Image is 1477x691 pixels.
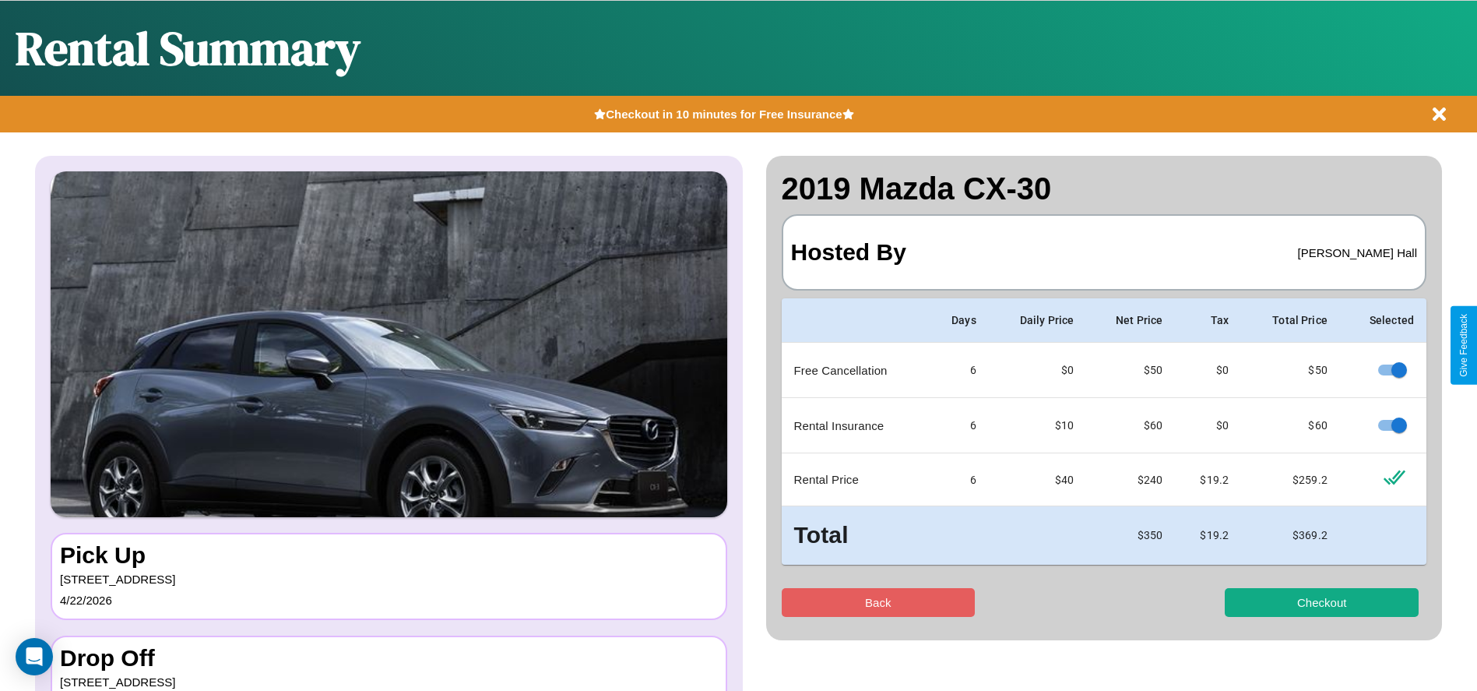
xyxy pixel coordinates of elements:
td: $ 19.2 [1175,506,1241,565]
p: Rental Price [794,469,916,490]
h2: 2019 Mazda CX-30 [782,171,1427,206]
td: $ 50 [1086,343,1175,398]
table: simple table [782,298,1427,565]
th: Daily Price [989,298,1086,343]
td: $0 [1175,398,1241,453]
button: Back [782,588,976,617]
th: Days [927,298,989,343]
p: [STREET_ADDRESS] [60,569,718,590]
button: Checkout [1225,588,1419,617]
th: Total Price [1241,298,1340,343]
td: $ 19.2 [1175,453,1241,506]
td: $ 50 [1241,343,1340,398]
p: 4 / 22 / 2026 [60,590,718,611]
td: 6 [927,398,989,453]
div: Give Feedback [1458,314,1469,377]
p: Rental Insurance [794,415,916,436]
th: Selected [1340,298,1426,343]
td: $ 240 [1086,453,1175,506]
td: 6 [927,453,989,506]
th: Net Price [1086,298,1175,343]
th: Tax [1175,298,1241,343]
h3: Drop Off [60,645,718,672]
td: $ 259.2 [1241,453,1340,506]
td: $ 369.2 [1241,506,1340,565]
td: $0 [1175,343,1241,398]
h3: Total [794,519,916,552]
p: [PERSON_NAME] Hall [1298,242,1417,263]
h1: Rental Summary [16,16,360,80]
h3: Pick Up [60,542,718,569]
div: Open Intercom Messenger [16,638,53,675]
td: $ 60 [1241,398,1340,453]
td: 6 [927,343,989,398]
td: $ 40 [989,453,1086,506]
b: Checkout in 10 minutes for Free Insurance [606,108,842,121]
td: $10 [989,398,1086,453]
td: $ 350 [1086,506,1175,565]
td: $ 60 [1086,398,1175,453]
td: $0 [989,343,1086,398]
p: Free Cancellation [794,360,916,381]
h3: Hosted By [791,224,906,281]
